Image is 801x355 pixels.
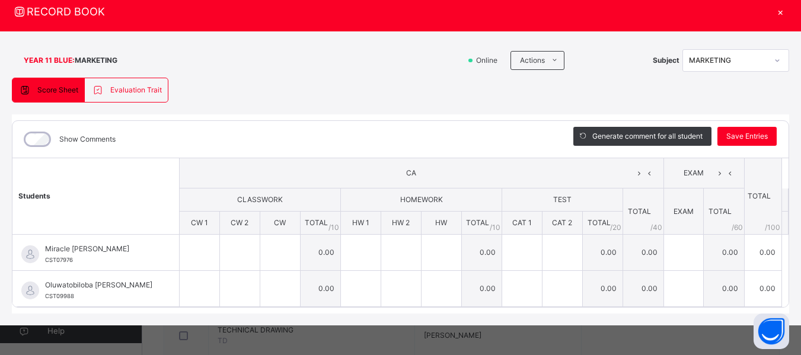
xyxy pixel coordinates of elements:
[623,271,663,307] td: 0.00
[461,271,502,307] td: 0.00
[490,222,500,233] span: / 10
[300,271,340,307] td: 0.00
[582,235,623,271] td: 0.00
[623,235,663,271] td: 0.00
[191,218,208,227] span: CW 1
[305,218,328,227] span: TOTAL
[21,245,39,263] img: default.svg
[300,235,340,271] td: 0.00
[520,55,545,66] span: Actions
[461,235,502,271] td: 0.00
[704,235,744,271] td: 0.00
[45,257,73,263] span: CST07976
[45,280,152,290] span: Oluwatobiloba [PERSON_NAME]
[75,55,117,66] span: MARKETING
[400,195,443,204] span: HOMEWORK
[704,271,744,307] td: 0.00
[435,218,447,227] span: HW
[45,293,74,299] span: CST09988
[673,168,715,178] span: EXAM
[189,168,634,178] span: CA
[237,195,283,204] span: CLASSWORK
[18,191,50,200] span: Students
[24,55,75,66] span: YEAR 11 BLUE :
[650,222,662,233] span: / 40
[582,271,623,307] td: 0.00
[59,134,116,145] label: Show Comments
[352,218,369,227] span: HW 1
[553,195,572,204] span: TEST
[21,282,39,299] img: default.svg
[475,55,505,66] span: Online
[592,131,703,142] span: Generate comment for all student
[12,4,771,20] span: RECORD BOOK
[754,314,789,349] button: Open asap
[744,235,781,271] td: 0.00
[653,55,679,66] span: Subject
[732,222,743,233] span: / 60
[552,218,572,227] span: CAT 2
[110,85,162,95] span: Evaluation Trait
[588,218,611,227] span: TOTAL
[674,207,694,216] span: EXAM
[45,244,152,254] span: Miracle [PERSON_NAME]
[765,222,780,233] span: /100
[512,218,532,227] span: CAT 1
[709,207,732,216] span: TOTAL
[466,218,489,227] span: TOTAL
[37,85,78,95] span: Score Sheet
[726,131,768,142] span: Save Entries
[328,222,339,233] span: / 10
[231,218,248,227] span: CW 2
[744,158,781,235] th: TOTAL
[771,4,789,20] div: ×
[392,218,410,227] span: HW 2
[689,55,767,66] div: MARKETING
[744,271,781,307] td: 0.00
[610,222,621,233] span: / 20
[628,207,651,216] span: TOTAL
[274,218,286,227] span: CW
